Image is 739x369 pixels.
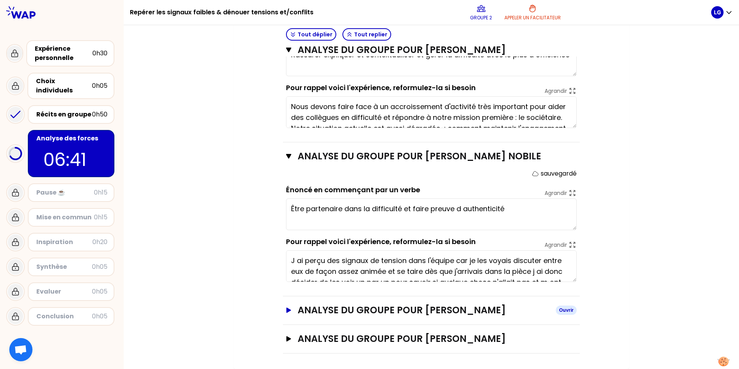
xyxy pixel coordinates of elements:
div: 0h05 [92,312,107,321]
div: Analyse des forces [36,134,107,143]
div: 0h15 [94,188,107,197]
div: Evaluer [36,287,92,296]
p: Groupe 2 [470,15,492,21]
p: Agrandir [545,87,567,95]
button: ANALYSE DU GROUPE POUR [PERSON_NAME] [286,44,577,56]
div: Ouvrir [556,306,577,315]
div: Mise en commun [36,213,94,222]
p: Agrandir [545,241,567,249]
div: Récits en groupe [36,110,92,119]
p: LG [714,9,721,16]
h3: ANALYSE DU GROUPE POUR [PERSON_NAME] [298,333,550,345]
label: Pour rappel voici l'expérience, reformulez-la si besoin [286,237,476,246]
p: Agrandir [545,189,567,197]
div: 0h50 [92,110,107,119]
div: Conclusion [36,312,92,321]
button: ANALYSE DU GROUPE POUR [PERSON_NAME] nobile [286,150,577,162]
textarea: Nous devons faire face à un accroissement d'activité très important pour aider des collègues en d... [286,96,577,128]
div: Expérience personnelle [35,44,92,63]
div: 0h30 [92,49,107,58]
h3: ANALYSE DU GROUPE POUR [PERSON_NAME] [298,304,550,316]
p: sauvegardé [541,169,577,178]
label: Énoncé en commençant par un verbe [286,185,420,195]
button: ANALYSE DU GROUPE POUR [PERSON_NAME] [286,333,577,345]
button: LG [711,6,733,19]
button: ANALYSE DU GROUPE POUR [PERSON_NAME]Ouvrir [286,304,577,316]
button: Tout replier [342,28,391,41]
div: 0h05 [92,81,107,91]
button: Tout déplier [286,28,336,41]
h3: ANALYSE DU GROUPE POUR [PERSON_NAME] nobile [298,150,547,162]
button: Groupe 2 [467,1,495,24]
div: Pause ☕️ [36,188,94,197]
div: 0h05 [92,262,107,272]
textarea: Rassurer expliquer et contextualiser et gérer la difficulté avec le plus d efficience [286,44,577,76]
div: 0h15 [94,213,107,222]
h3: ANALYSE DU GROUPE POUR [PERSON_NAME] [298,44,547,56]
textarea: J ai perçu des signaux de tension dans l'équipe car je les voyais discuter entre eux de façon ass... [286,250,577,282]
div: Ouvrir le chat [9,338,32,361]
div: 0h20 [92,237,107,247]
button: Appeler un facilitateur [501,1,564,24]
p: 06:41 [43,146,99,173]
div: 0h05 [92,287,107,296]
div: Choix individuels [36,77,92,95]
div: Synthèse [36,262,92,272]
p: Appeler un facilitateur [504,15,561,21]
label: Pour rappel voici l'expérience, reformulez-la si besoin [286,83,476,92]
div: Inspiration [36,237,92,247]
textarea: Être partenaire dans la difficulté et faire preuve d authenticité [286,198,577,230]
